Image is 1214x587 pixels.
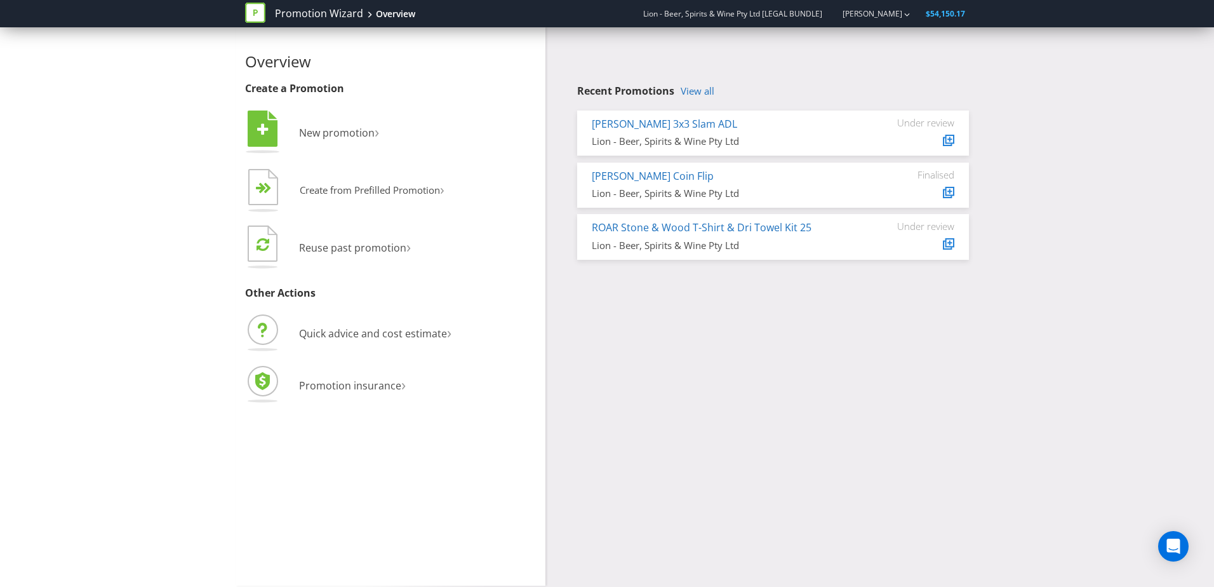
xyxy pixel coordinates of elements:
[878,117,954,128] div: Under review
[245,83,536,95] h3: Create a Promotion
[878,169,954,180] div: Finalised
[592,135,859,148] div: Lion - Beer, Spirits & Wine Pty Ltd
[299,126,375,140] span: New promotion
[592,169,714,183] a: [PERSON_NAME] Coin Flip
[257,237,269,252] tspan: 
[263,182,272,194] tspan: 
[643,8,822,19] span: Lion - Beer, Spirits & Wine Pty Ltd [LEGAL BUNDLE]
[376,8,415,20] div: Overview
[245,379,406,393] a: Promotion insurance›
[830,8,902,19] a: [PERSON_NAME]
[299,379,401,393] span: Promotion insurance
[577,84,674,98] span: Recent Promotions
[401,374,406,395] span: ›
[447,321,451,342] span: ›
[300,184,440,196] span: Create from Prefilled Promotion
[592,239,859,252] div: Lion - Beer, Spirits & Wine Pty Ltd
[926,8,965,19] span: $54,150.17
[299,241,406,255] span: Reuse past promotion
[681,86,714,97] a: View all
[245,288,536,299] h3: Other Actions
[245,327,451,341] a: Quick advice and cost estimate›
[257,123,269,137] tspan: 
[440,179,444,199] span: ›
[245,166,445,217] button: Create from Prefilled Promotion›
[406,236,411,257] span: ›
[878,220,954,232] div: Under review
[245,53,536,70] h2: Overview
[1158,531,1189,562] div: Open Intercom Messenger
[299,327,447,341] span: Quick advice and cost estimate
[592,117,737,131] a: [PERSON_NAME] 3x3 Slam ADL
[275,6,363,21] a: Promotion Wizard
[592,220,811,234] a: ROAR Stone & Wood T-Shirt & Dri Towel Kit 25
[592,187,859,200] div: Lion - Beer, Spirits & Wine Pty Ltd
[375,121,379,142] span: ›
